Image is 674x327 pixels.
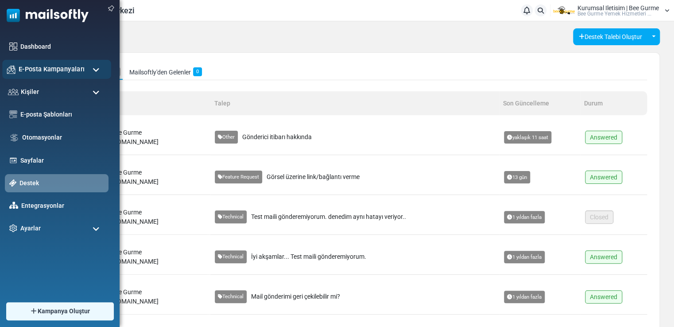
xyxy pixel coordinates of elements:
[38,307,90,316] span: Kampanya Oluştur
[9,224,17,232] img: settings-icon.svg
[215,171,262,183] span: Feature Request
[251,212,406,222] span: Test maili gönderemiyorum. denedim aynı hatayı veriyor..
[215,250,247,263] span: Technical
[8,89,19,95] img: contacts-icon.svg
[20,224,41,233] span: Ayarlar
[553,4,670,17] a: User Logo Kurumsal Iletisim | Bee Gurme Bee Gurme Yemek Hizmetleri ...
[573,28,648,45] button: Destek Talebi Oluştur
[210,91,499,115] th: Talep
[20,156,104,165] a: Sayfalar
[9,110,17,118] img: email-templates-icon.svg
[553,4,575,17] img: User Logo
[9,179,16,187] img: support-icon-active.svg
[585,250,622,264] span: Answered
[215,210,247,223] span: Technical
[585,131,622,144] span: Answered
[9,43,17,51] img: dashboard-icon.svg
[21,201,104,210] a: Entegrasyonlar
[504,251,545,263] span: 1 yıldan fazla
[585,171,622,184] span: Answered
[215,290,247,303] span: Technical
[20,110,104,119] a: E-posta Şablonları
[585,210,613,224] span: Closed
[504,171,530,183] span: 13 gün
[127,65,204,80] a: Mailsoftly'den Gelenler0
[7,65,15,74] img: campaigns-icon.png
[56,91,210,115] th: [PERSON_NAME]
[581,91,647,115] th: Durum
[242,132,312,142] span: Gönderici itibarı hakkında
[251,292,340,301] span: Mail gönderimi geri çekilebilir mi?
[504,211,545,223] span: 1 yıldan fazla
[20,42,104,51] a: Dashboard
[22,133,104,142] a: Otomasyonlar
[19,64,85,74] span: E-Posta Kampanyaları
[9,156,17,164] img: landing_pages.svg
[193,67,202,76] span: 0
[577,11,651,16] span: Bee Gurme Yemek Hizmetleri ...
[504,291,545,303] span: 1 yıldan fazla
[500,91,581,115] th: Son Güncelleme
[19,179,104,188] a: Destek
[267,172,360,182] span: Görsel üzerine link/bağlantı verme
[504,131,551,144] span: yaklaşık 11 saat
[9,132,19,143] img: workflow.svg
[215,131,238,144] span: Other
[251,252,366,261] span: İyi akşamlar... Test maili gönderemiyorum.
[21,87,39,97] span: Kişiler
[585,290,622,304] span: Answered
[577,5,659,11] span: Kurumsal Iletisim | Bee Gurme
